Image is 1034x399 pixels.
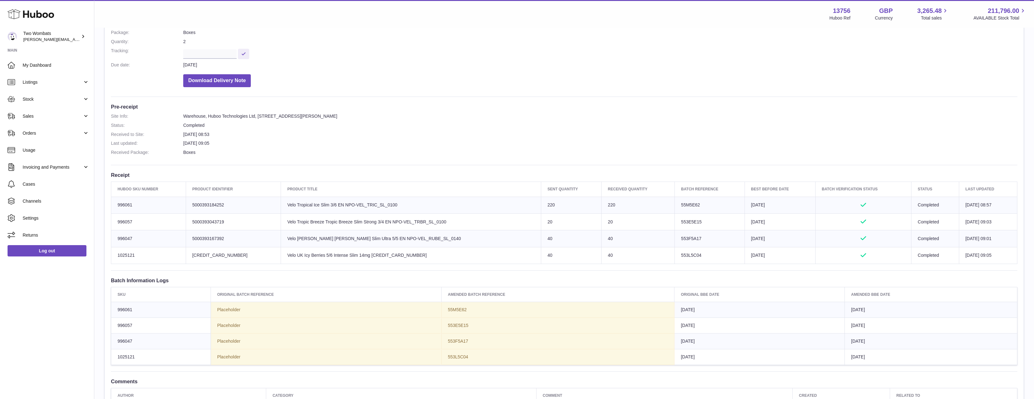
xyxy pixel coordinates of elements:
td: Completed [911,247,959,264]
td: 5000393043719 [186,213,281,230]
td: 20 [602,213,675,230]
td: Velo [PERSON_NAME] [PERSON_NAME] Slim Ultra 5/5 EN NPO-VEL_RUBE_SL_0140 [281,230,541,247]
td: 220 [602,197,675,213]
th: Best Before Date [745,182,815,197]
dt: Received Package: [111,149,183,155]
span: Placeholder [217,339,240,344]
td: Velo Tropic Breeze Tropic Breeze Slim Strong 3/4 EN NPO-VEL_TRBR_SL_0100 [281,213,541,230]
th: SKU [111,287,211,302]
th: Received Quantity [602,182,675,197]
td: Completed [911,197,959,213]
th: Batch Reference [675,182,745,197]
span: Cases [23,181,89,187]
span: [DATE] [851,354,865,359]
strong: GBP [879,7,893,15]
span: [DATE] [851,307,865,312]
dd: [DATE] 09:05 [183,140,1017,146]
td: [DATE] [745,247,815,264]
span: Channels [23,198,89,204]
dt: Last updated: [111,140,183,146]
td: 220 [541,197,602,213]
td: [DATE] 08:57 [959,197,1017,213]
td: Velo UK Icy Berries 5/6 Intense Slim 14mg [CREDIT_CARD_NUMBER] [281,247,541,264]
td: 996047 [111,230,186,247]
div: Huboo Ref [829,15,850,21]
span: 1025121 [118,354,135,359]
th: Batch Verification Status [815,182,911,197]
span: Returns [23,232,89,238]
td: Completed [911,213,959,230]
strong: 13756 [833,7,850,15]
td: 20 [541,213,602,230]
dt: Site Info: [111,113,183,119]
span: Sales [23,113,83,119]
td: [DATE] 09:01 [959,230,1017,247]
th: Amended Batch Reference [441,287,674,302]
td: 40 [602,247,675,264]
th: Huboo SKU Number [111,182,186,197]
td: Velo Tropical Ice Slim 3/6 EN NPO-VEL_TRIC_SL_0100 [281,197,541,213]
dt: Quantity: [111,39,183,45]
a: 211,796.00 AVAILABLE Stock Total [973,7,1026,21]
dd: Boxes [183,30,1017,36]
h3: Batch Information Logs [111,277,1017,284]
button: Download Delivery Note [183,74,251,87]
span: [DATE] [681,354,695,359]
a: Log out [8,245,86,256]
span: 211,796.00 [988,7,1019,15]
th: Original Batch Reference [211,287,441,302]
td: 5000393184252 [186,197,281,213]
span: Orders [23,130,83,136]
a: 3,265.48 Total sales [917,7,949,21]
td: [DATE] [745,197,815,213]
span: 3,265.48 [917,7,942,15]
dt: Received to Site: [111,132,183,138]
dd: Boxes [183,149,1017,155]
td: [DATE] [745,230,815,247]
dt: Due date: [111,62,183,68]
span: 55M5E62 [448,307,467,312]
span: 996061 [118,307,132,312]
span: Placeholder [217,323,240,328]
span: My Dashboard [23,62,89,68]
span: Placeholder [217,354,240,359]
dt: Status: [111,122,183,128]
td: 40 [602,230,675,247]
div: Two Wombats [23,31,80,42]
h3: Comments [111,378,1017,385]
th: Product Identifier [186,182,281,197]
span: Settings [23,215,89,221]
h3: Pre-receipt [111,103,1017,110]
td: [DATE] 09:03 [959,213,1017,230]
td: 553L5C04 [675,247,745,264]
th: Sent Quantity [541,182,602,197]
dd: [DATE] [183,62,1017,68]
dt: Package: [111,30,183,36]
td: 55M5E62 [675,197,745,213]
td: 5000393167392 [186,230,281,247]
span: [DATE] [681,339,695,344]
span: 996047 [118,339,132,344]
span: [PERSON_NAME][EMAIL_ADDRESS][DOMAIN_NAME] [23,37,126,42]
td: 553E5E15 [675,213,745,230]
span: AVAILABLE Stock Total [973,15,1026,21]
td: [DATE] [745,213,815,230]
td: 996057 [111,213,186,230]
span: Total sales [921,15,949,21]
span: 553L5C04 [448,354,468,359]
th: Product title [281,182,541,197]
span: [DATE] [851,323,865,328]
td: Completed [911,230,959,247]
dd: Completed [183,122,1017,128]
td: 40 [541,230,602,247]
span: 996057 [118,323,132,328]
span: 553E5E15 [448,323,468,328]
td: [DATE] 09:05 [959,247,1017,264]
dd: 2 [183,39,1017,45]
dt: Tracking: [111,48,183,59]
dd: [DATE] 08:53 [183,132,1017,138]
span: Listings [23,79,83,85]
h3: Receipt [111,171,1017,178]
span: Invoicing and Payments [23,164,83,170]
img: alan@twowombats.com [8,32,17,41]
